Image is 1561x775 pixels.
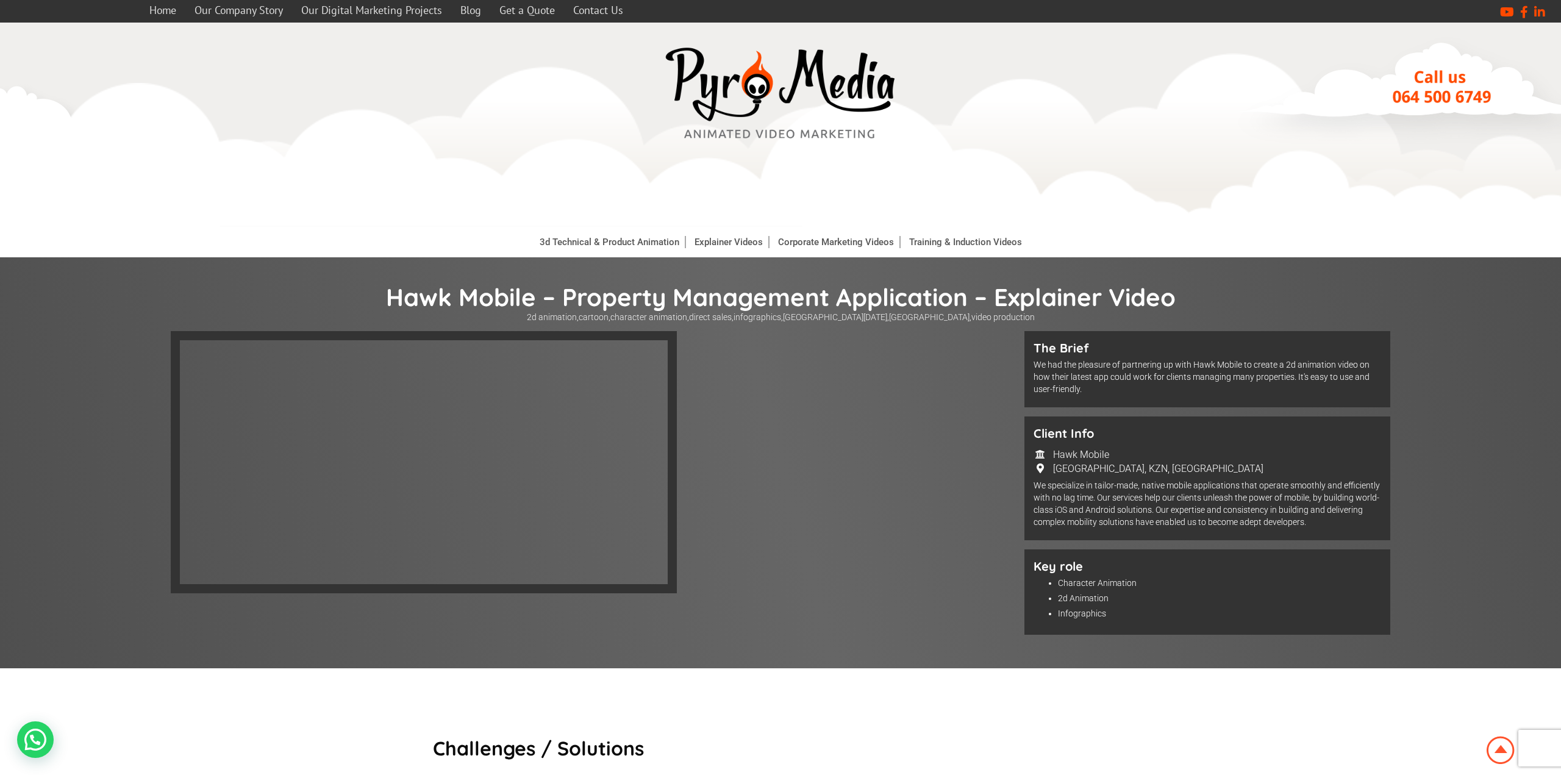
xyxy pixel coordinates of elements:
a: Training & Induction Videos [903,236,1028,248]
a: [GEOGRAPHIC_DATA] [889,312,970,322]
a: 3d Technical & Product Animation [534,236,686,248]
a: Explainer Videos [688,236,770,248]
a: Corporate Marketing Videos [772,236,901,248]
a: direct sales [689,312,732,322]
img: video marketing media company westville durban logo [659,41,902,146]
li: Infographics [1058,607,1381,620]
h5: The Brief [1034,340,1381,355]
li: 2d Animation [1058,592,1381,604]
td: [GEOGRAPHIC_DATA], KZN, [GEOGRAPHIC_DATA] [1052,462,1264,475]
p: We specialize in tailor-made, native mobile applications that operate smoothly and efficiently wi... [1034,479,1381,528]
h5: Key role [1034,559,1381,574]
a: video production [971,312,1035,322]
img: Animation Studio South Africa [1484,734,1517,766]
li: Character Animation [1058,577,1381,589]
a: cartoon [579,312,609,322]
h5: Client Info [1034,426,1381,441]
td: Hawk Mobile [1052,448,1264,461]
p: , , , , , , , [171,312,1390,322]
a: infographics [734,312,781,322]
h6: Challenges / Solutions [433,738,684,758]
a: video marketing media company westville durban logo [659,41,902,149]
p: We had the pleasure of partnering up with Hawk Mobile to create a 2d animation video on how their... [1034,359,1381,395]
a: [GEOGRAPHIC_DATA][DATE] [783,312,887,322]
h1: Hawk Mobile – Property Management Application – Explainer Video [171,282,1390,312]
a: character animation [610,312,687,322]
a: 2d animation [527,312,577,322]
